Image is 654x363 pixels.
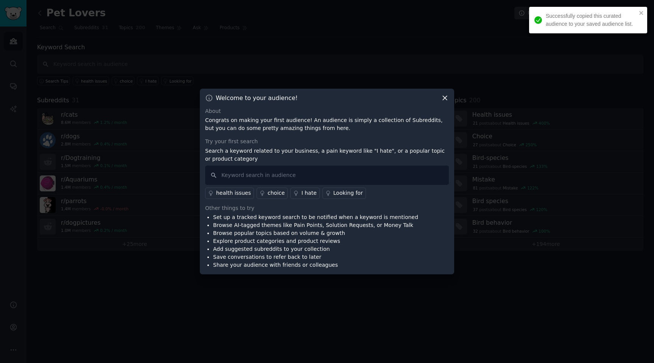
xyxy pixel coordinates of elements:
[268,189,285,197] div: choice
[216,189,251,197] div: health issues
[213,213,418,221] li: Set up a tracked keyword search to be notified when a keyword is mentioned
[213,237,418,245] li: Explore product categories and product reviews
[213,253,418,261] li: Save conversations to refer back to later
[216,94,298,102] h3: Welcome to your audience!
[290,188,319,199] a: I hate
[205,204,449,212] div: Other things to try
[205,188,254,199] a: health issues
[205,166,449,185] input: Keyword search in audience
[205,138,449,146] div: Try your first search
[257,188,288,199] a: choice
[213,221,418,229] li: Browse AI-tagged themes like Pain Points, Solution Requests, or Money Talk
[205,147,449,163] p: Search a keyword related to your business, a pain keyword like "I hate", or a popular topic or pr...
[213,261,418,269] li: Share your audience with friends or colleagues
[205,116,449,132] p: Congrats on making your first audience! An audience is simply a collection of Subreddits, but you...
[639,10,644,16] button: close
[213,245,418,253] li: Add suggested subreddits to your collection
[301,189,316,197] div: I hate
[213,229,418,237] li: Browse popular topics based on volume & growth
[322,188,366,199] a: Looking for
[205,107,449,115] div: About
[546,12,637,28] div: Successfully copied this curated audience to your saved audience list.
[333,189,363,197] div: Looking for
